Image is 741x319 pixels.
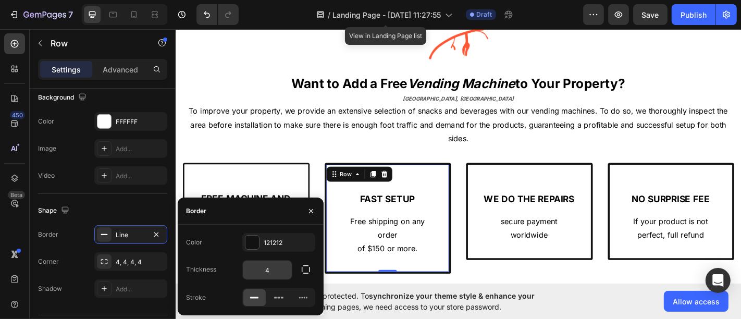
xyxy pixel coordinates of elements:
button: Publish [672,4,715,25]
div: Shadow [38,284,62,293]
strong: [GEOGRAPHIC_DATA], [GEOGRAPHIC_DATA] [252,76,374,83]
p: secure payment [341,207,441,223]
p: NO SURPRISE FEE [498,185,598,198]
div: Color [186,238,202,247]
div: Beta [8,191,25,199]
strong: Want to Add a Free [128,54,256,71]
div: Open Intercom Messenger [706,268,731,293]
div: Border [38,230,58,239]
div: FFFFFF [116,117,165,127]
div: Color [38,117,54,126]
div: Add... [116,144,165,154]
p: worldwide [341,223,441,238]
p: If your product is not [498,207,598,223]
span: Landing Page - [DATE] 11:27:55 [332,9,441,20]
div: Video [38,171,55,180]
iframe: Design area [176,28,741,286]
div: Image [38,144,56,153]
p: Our suport team always [27,220,129,235]
p: Row [51,37,139,50]
div: Undo/Redo [196,4,239,25]
span: synchronize your theme style & enhance your experience [242,291,535,311]
span: To improve your property, we provide an extensive selection of snacks and beverages with our vend... [15,88,611,128]
p: perfect, full refund [498,223,598,238]
strong: FREE MACHINE AND INSTALLATION [29,184,127,209]
p: ready for all days a week. [27,235,129,265]
div: Shape [38,204,71,218]
div: Stroke [186,293,206,302]
span: Save [642,10,659,19]
div: 4, 4, 4, 4 [116,257,165,267]
p: Advanced [103,64,138,75]
p: 7 [68,8,73,21]
p: WE DO THE REPAIRS [341,185,441,198]
input: Auto [243,261,292,279]
div: Background [38,91,89,105]
strong: Vending Machine [256,54,376,71]
div: Border [186,206,206,216]
span: / [328,9,330,20]
button: Save [633,4,668,25]
button: 7 [4,4,78,25]
button: Allow access [664,291,728,312]
div: Line [116,230,146,240]
div: Add... [116,285,165,294]
strong: to Your Property? [376,54,497,71]
div: 121212 [264,238,313,248]
div: 450 [10,111,25,119]
div: Thickness [186,265,216,274]
p: Settings [52,64,81,75]
p: Free shipping on any order [184,207,285,238]
p: FAST SETUP [184,185,285,198]
span: Allow access [673,296,720,307]
div: Row [180,158,197,167]
div: Publish [681,9,707,20]
div: Add... [116,171,165,181]
span: Draft [476,10,492,19]
span: Your page is password protected. To when designing pages, we need access to your store password. [242,290,575,312]
p: of $150 or more. [184,238,285,253]
div: Corner [38,257,59,266]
